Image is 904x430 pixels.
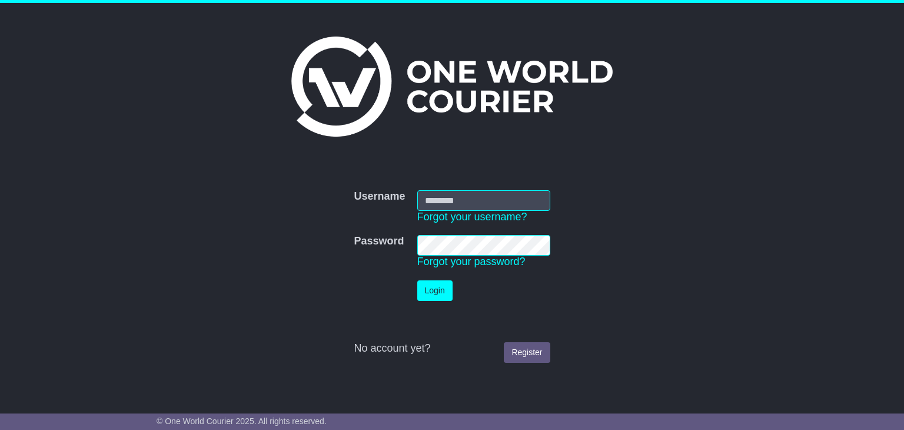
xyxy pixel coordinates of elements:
[354,342,550,355] div: No account yet?
[417,256,526,267] a: Forgot your password?
[157,416,327,426] span: © One World Courier 2025. All rights reserved.
[417,280,453,301] button: Login
[504,342,550,363] a: Register
[291,37,613,137] img: One World
[354,190,405,203] label: Username
[354,235,404,248] label: Password
[417,211,527,223] a: Forgot your username?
